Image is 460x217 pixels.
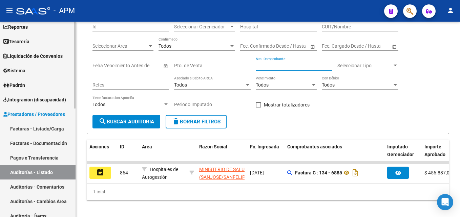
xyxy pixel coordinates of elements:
[250,144,279,149] span: Fc. Ingresada
[92,115,160,128] button: Buscar Auditoria
[437,194,453,210] div: Open Intercom Messenger
[285,140,384,169] datatable-header-cell: Comprobantes asociados
[99,117,107,125] mat-icon: search
[3,23,28,31] span: Reportes
[256,82,269,88] span: Todos
[422,140,459,169] datatable-header-cell: Importe Aprobado
[3,81,25,89] span: Padrón
[337,63,392,69] span: Seleccionar Tipo
[247,140,285,169] datatable-header-cell: Fc. Ingresada
[120,144,124,149] span: ID
[92,43,147,49] span: Seleccionar Area
[424,144,445,157] span: Importe Aprobado
[199,166,245,180] div: - 30626983398
[196,140,247,169] datatable-header-cell: Razon Social
[139,140,187,169] datatable-header-cell: Area
[271,43,304,49] input: Fecha fin
[99,119,154,125] span: Buscar Auditoria
[96,168,104,176] mat-icon: assignment
[87,184,449,200] div: 1 total
[3,67,25,74] span: Sistema
[387,144,414,157] span: Imputado Gerenciador
[351,167,360,178] i: Descargar documento
[3,38,29,45] span: Tesorería
[199,167,323,188] span: MINISTERIO DE SALUD PCIA (SANJOSE/SANFELIPE/MATERNOINFANTIL/INTERZONAL DE AGUDOS/CARLOTTO/SAMO RE...
[309,43,316,50] button: Open calendar
[172,119,221,125] span: Borrar Filtros
[92,102,105,107] span: Todos
[322,82,335,88] span: Todos
[174,24,229,30] span: Seleccionar Gerenciador
[172,117,180,125] mat-icon: delete
[3,111,65,118] span: Prestadores / Proveedores
[287,144,342,149] span: Comprobantes asociados
[240,43,265,49] input: Fecha inicio
[3,96,66,103] span: Integración (discapacidad)
[142,144,152,149] span: Area
[322,43,347,49] input: Fecha inicio
[391,43,398,50] button: Open calendar
[424,170,452,175] span: $ 456.887,00
[89,144,109,149] span: Acciones
[384,140,422,169] datatable-header-cell: Imputado Gerenciador
[54,3,75,18] span: - APM
[117,140,139,169] datatable-header-cell: ID
[352,43,385,49] input: Fecha fin
[174,82,187,88] span: Todos
[162,62,169,69] button: Open calendar
[87,140,117,169] datatable-header-cell: Acciones
[166,115,227,128] button: Borrar Filtros
[142,167,178,180] span: Hospitales de Autogestión
[159,43,171,49] span: Todos
[199,144,227,149] span: Razon Social
[5,6,14,15] mat-icon: menu
[264,101,310,109] span: Mostrar totalizadores
[120,170,128,175] span: 864
[250,170,264,175] span: [DATE]
[3,52,63,60] span: Liquidación de Convenios
[295,170,342,175] strong: Factura C : 134 - 6885
[446,6,455,15] mat-icon: person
